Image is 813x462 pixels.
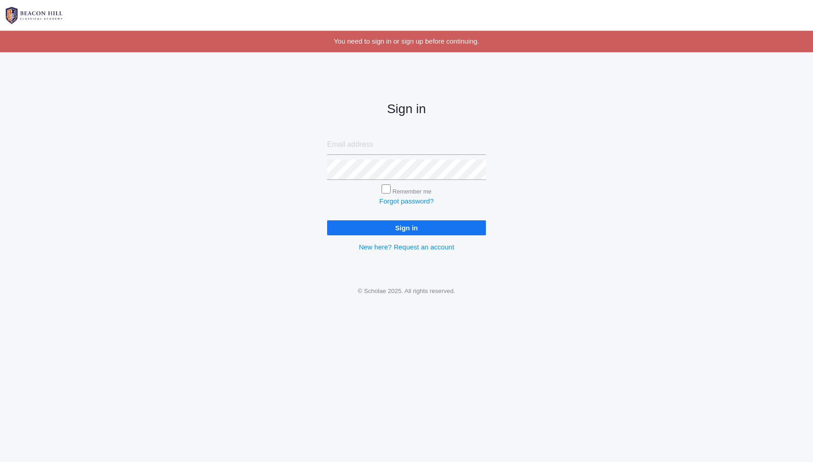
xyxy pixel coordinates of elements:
input: Sign in [327,220,486,235]
input: Email address [327,134,486,155]
a: New here? Request an account [359,243,454,251]
h2: Sign in [327,102,486,116]
label: Remember me [392,188,431,195]
a: Forgot password? [379,197,434,205]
